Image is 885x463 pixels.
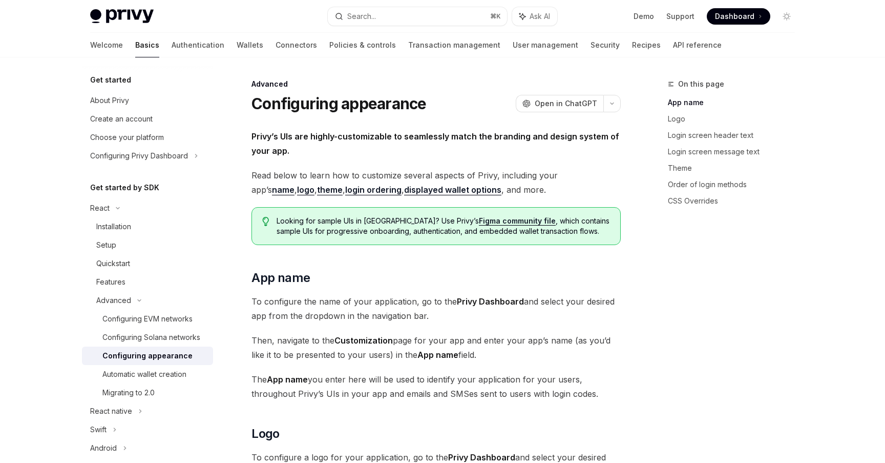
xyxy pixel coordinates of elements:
a: About Privy [82,91,213,110]
a: Support [666,11,694,22]
a: Figma community file [479,216,556,226]
strong: App name [417,350,458,360]
a: Setup [82,236,213,254]
a: Choose your platform [82,128,213,147]
a: Connectors [276,33,317,57]
a: App name [668,94,803,111]
a: API reference [673,33,722,57]
a: Basics [135,33,159,57]
div: About Privy [90,94,129,107]
img: light logo [90,9,154,24]
a: Authentication [172,33,224,57]
a: Login screen header text [668,127,803,144]
div: React native [90,405,132,417]
a: Installation [82,217,213,236]
span: Logo [251,426,280,442]
div: Configuring EVM networks [102,313,193,325]
a: Theme [668,160,803,176]
a: displayed wallet options [404,185,501,195]
a: login ordering [345,185,402,195]
span: ⌘ K [490,12,501,21]
div: Configuring Privy Dashboard [90,150,188,162]
a: Configuring EVM networks [82,310,213,328]
a: Automatic wallet creation [82,365,213,384]
div: Advanced [96,294,131,307]
strong: Privy Dashboard [448,452,515,462]
strong: Privy Dashboard [457,296,524,307]
button: Toggle dark mode [778,8,795,25]
div: Migrating to 2.0 [102,387,155,399]
a: Features [82,273,213,291]
div: Configuring appearance [102,350,193,362]
a: CSS Overrides [668,193,803,209]
div: Advanced [251,79,621,89]
span: Ask AI [530,11,550,22]
h5: Get started [90,74,131,86]
span: On this page [678,78,724,90]
a: theme [317,185,343,195]
a: Migrating to 2.0 [82,384,213,402]
div: Configuring Solana networks [102,331,200,344]
span: To configure the name of your application, go to the and select your desired app from the dropdow... [251,294,621,323]
a: Welcome [90,33,123,57]
a: Logo [668,111,803,127]
button: Search...⌘K [328,7,507,26]
a: Recipes [632,33,661,57]
button: Ask AI [512,7,557,26]
a: User management [513,33,578,57]
a: Policies & controls [329,33,396,57]
a: Demo [634,11,654,22]
div: Android [90,442,117,454]
a: Create an account [82,110,213,128]
span: Dashboard [715,11,754,22]
span: Then, navigate to the page for your app and enter your app’s name (as you’d like it to be present... [251,333,621,362]
div: Installation [96,220,131,233]
span: Looking for sample UIs in [GEOGRAPHIC_DATA]? Use Privy’s , which contains sample UIs for progress... [277,216,610,236]
div: React [90,202,110,214]
a: Quickstart [82,254,213,273]
div: Choose your platform [90,131,164,144]
span: The you enter here will be used to identify your application for your users, throughout Privy’s U... [251,372,621,401]
a: Security [591,33,620,57]
strong: Customization [334,335,393,346]
div: Setup [96,239,116,251]
div: Automatic wallet creation [102,368,186,380]
a: Order of login methods [668,176,803,193]
div: Swift [90,424,107,436]
svg: Tip [262,217,269,226]
a: Transaction management [408,33,500,57]
div: Search... [347,10,376,23]
a: logo [297,185,314,195]
a: Configuring Solana networks [82,328,213,347]
div: Features [96,276,125,288]
div: Create an account [90,113,153,125]
span: Read below to learn how to customize several aspects of Privy, including your app’s , , , , , and... [251,168,621,197]
span: Open in ChatGPT [535,98,597,109]
a: Dashboard [707,8,770,25]
a: Login screen message text [668,144,803,160]
div: Quickstart [96,257,130,270]
a: name [272,185,294,195]
a: Configuring appearance [82,347,213,365]
a: Wallets [237,33,263,57]
h1: Configuring appearance [251,94,427,113]
button: Open in ChatGPT [516,95,603,112]
strong: App name [267,374,308,385]
strong: Privy’s UIs are highly-customizable to seamlessly match the branding and design system of your app. [251,131,619,156]
span: App name [251,270,310,286]
h5: Get started by SDK [90,182,159,194]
